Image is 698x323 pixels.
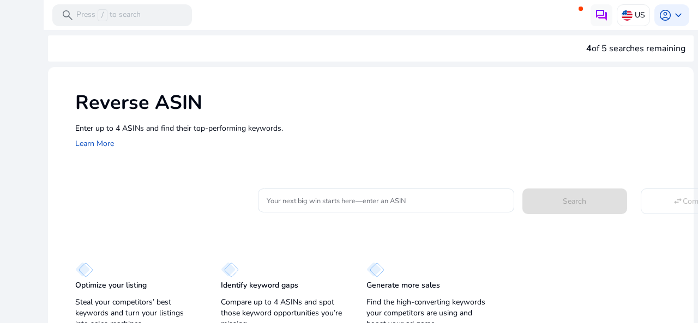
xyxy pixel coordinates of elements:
[75,280,147,291] p: Optimize your listing
[659,9,672,22] span: account_circle
[75,91,683,114] h1: Reverse ASIN
[586,42,592,54] span: 4
[221,280,298,291] p: Identify keyword gaps
[672,9,685,22] span: keyboard_arrow_down
[635,5,645,25] p: US
[366,262,384,277] img: diamond.svg
[61,9,74,22] span: search
[75,138,114,149] a: Learn More
[75,262,93,277] img: diamond.svg
[366,280,440,291] p: Generate more sales
[98,9,107,21] span: /
[586,42,685,55] div: of 5 searches remaining
[75,123,683,134] p: Enter up to 4 ASINs and find their top-performing keywords.
[221,262,239,277] img: diamond.svg
[622,10,633,21] img: us.svg
[76,9,141,21] p: Press to search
